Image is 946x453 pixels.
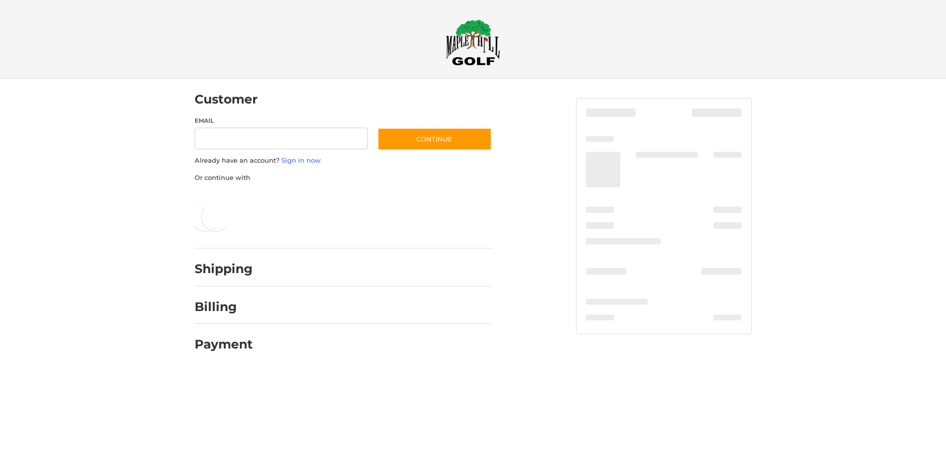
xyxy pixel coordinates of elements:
[195,116,368,125] label: Email
[446,19,500,66] img: Maple Hill Golf
[195,173,492,183] p: Or continue with
[377,128,492,150] button: Continue
[195,337,253,352] h2: Payment
[195,92,258,107] h2: Customer
[195,261,253,277] h2: Shipping
[195,156,492,166] p: Already have an account?
[195,299,252,314] h2: Billing
[281,156,321,164] a: Sign in now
